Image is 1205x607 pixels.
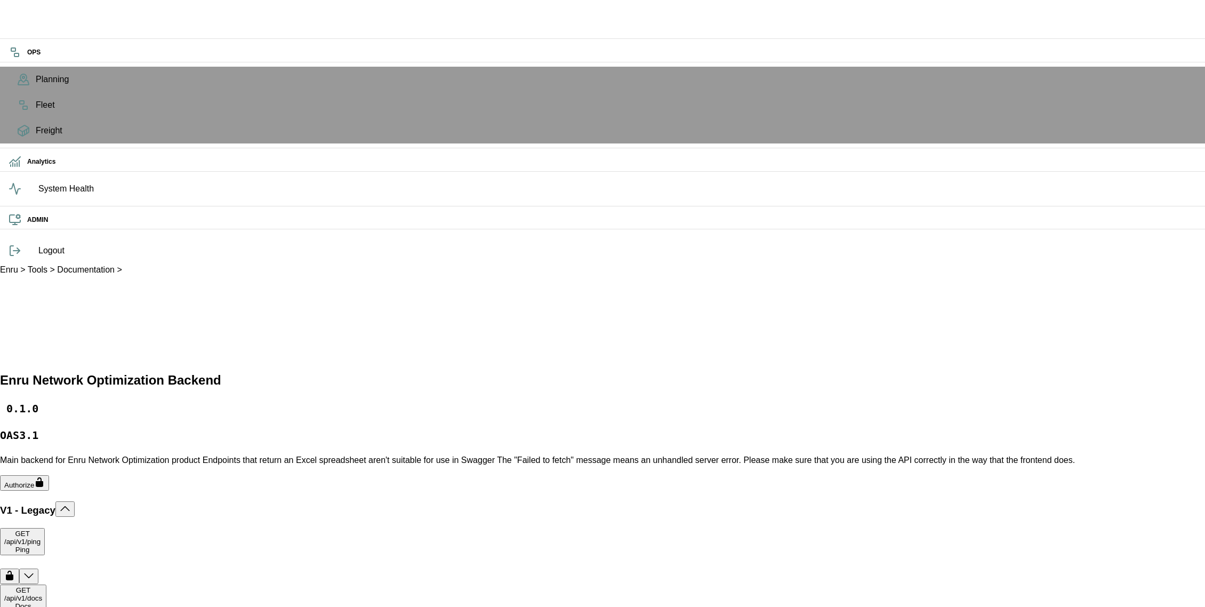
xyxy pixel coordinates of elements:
span: Fleet [36,99,1196,111]
span: Planning [36,73,1196,86]
span: GET [15,530,29,538]
button: Collapse operation [55,501,75,517]
h6: Analytics [27,157,1196,167]
span: Freight [36,124,1196,137]
h6: OPS [27,47,1196,58]
span: /api /v1 /docs [4,594,42,602]
button: get ​/api​/v1​/ping [19,569,38,584]
span: Logout [38,244,1196,257]
span: System Health [38,182,1196,195]
span: /api /v1 /ping [4,538,41,546]
span: Authorize [4,481,34,489]
div: Ping [4,546,41,554]
span: GET [16,586,30,594]
h6: ADMIN [27,215,1196,225]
